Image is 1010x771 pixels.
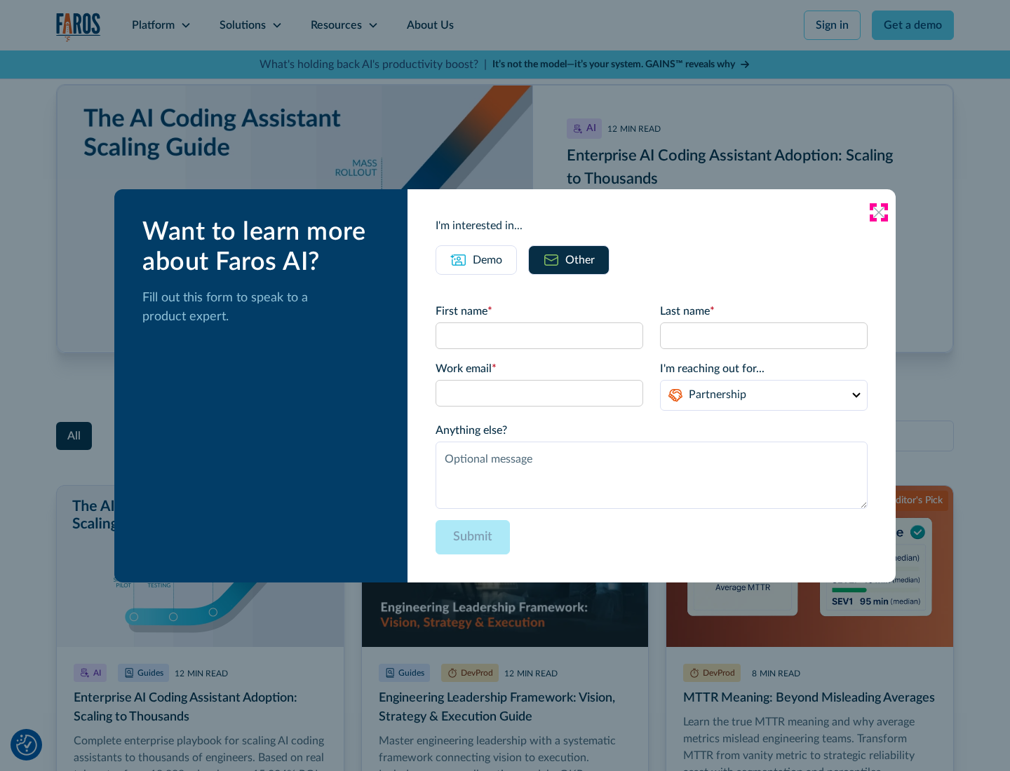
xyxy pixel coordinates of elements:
[565,252,595,268] div: Other
[660,303,868,320] label: Last name
[473,252,502,268] div: Demo
[436,303,868,554] form: Email Form
[436,217,868,234] div: I'm interested in...
[660,360,868,377] label: I'm reaching out for...
[142,289,385,327] p: Fill out this form to speak to a product expert.
[436,360,643,377] label: Work email
[142,217,385,278] div: Want to learn more about Faros AI?
[436,303,643,320] label: First name
[436,520,510,554] input: Submit
[436,422,868,439] label: Anything else?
